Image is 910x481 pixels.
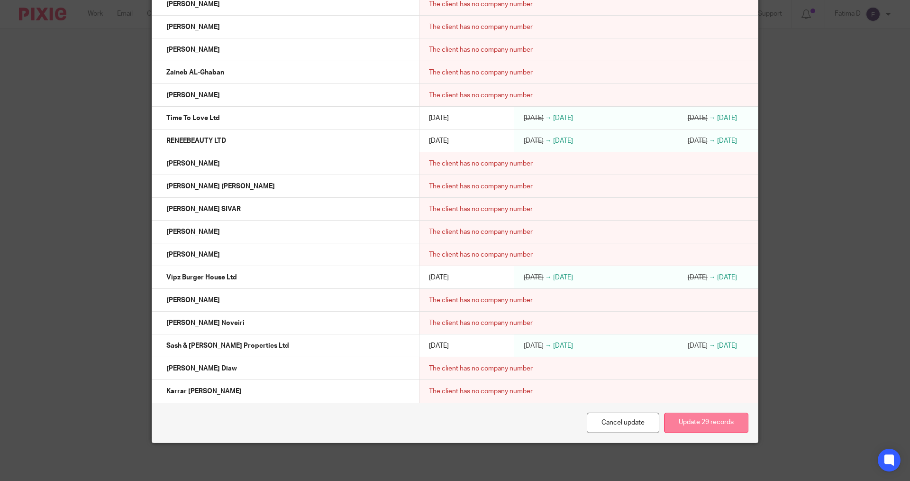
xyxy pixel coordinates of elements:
[709,115,716,121] span: →
[152,175,419,198] td: [PERSON_NAME] [PERSON_NAME]
[152,334,419,357] td: Sash & [PERSON_NAME] Properties Ltd
[717,138,737,144] span: [DATE]
[152,357,419,380] td: [PERSON_NAME] Diaw
[152,129,419,152] td: RENEEBEAUTY LTD
[152,312,419,334] td: [PERSON_NAME] Noveiri
[152,289,419,312] td: [PERSON_NAME]
[152,198,419,221] td: [PERSON_NAME] SIVAR
[587,413,659,433] a: Cancel update
[664,413,748,433] button: Update 29 records
[717,342,737,349] span: [DATE]
[553,138,573,144] span: [DATE]
[688,342,708,349] span: [DATE]
[709,138,716,144] span: →
[429,138,449,144] span: [DATE]
[152,107,419,129] td: Time To Love Ltd
[429,274,449,281] span: [DATE]
[688,138,708,144] span: [DATE]
[717,274,737,281] span: [DATE]
[429,115,449,121] span: [DATE]
[688,115,708,121] span: [DATE]
[152,38,419,61] td: [PERSON_NAME]
[524,138,544,144] span: [DATE]
[553,274,573,281] span: [DATE]
[709,342,716,349] span: →
[524,274,544,281] span: [DATE]
[152,84,419,107] td: [PERSON_NAME]
[152,61,419,84] td: Zaineb AL-Ghaban
[709,274,716,281] span: →
[553,115,573,121] span: [DATE]
[545,274,552,281] span: →
[429,342,449,349] span: [DATE]
[152,16,419,38] td: [PERSON_NAME]
[152,266,419,289] td: Vipz Burger House Ltd
[524,342,544,349] span: [DATE]
[152,380,419,403] td: Karrar [PERSON_NAME]
[545,138,552,144] span: →
[152,152,419,175] td: [PERSON_NAME]
[152,243,419,266] td: [PERSON_NAME]
[524,115,544,121] span: [DATE]
[717,115,737,121] span: [DATE]
[688,274,708,281] span: [DATE]
[553,342,573,349] span: [DATE]
[152,221,419,243] td: [PERSON_NAME]
[545,115,552,121] span: →
[545,342,552,349] span: →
